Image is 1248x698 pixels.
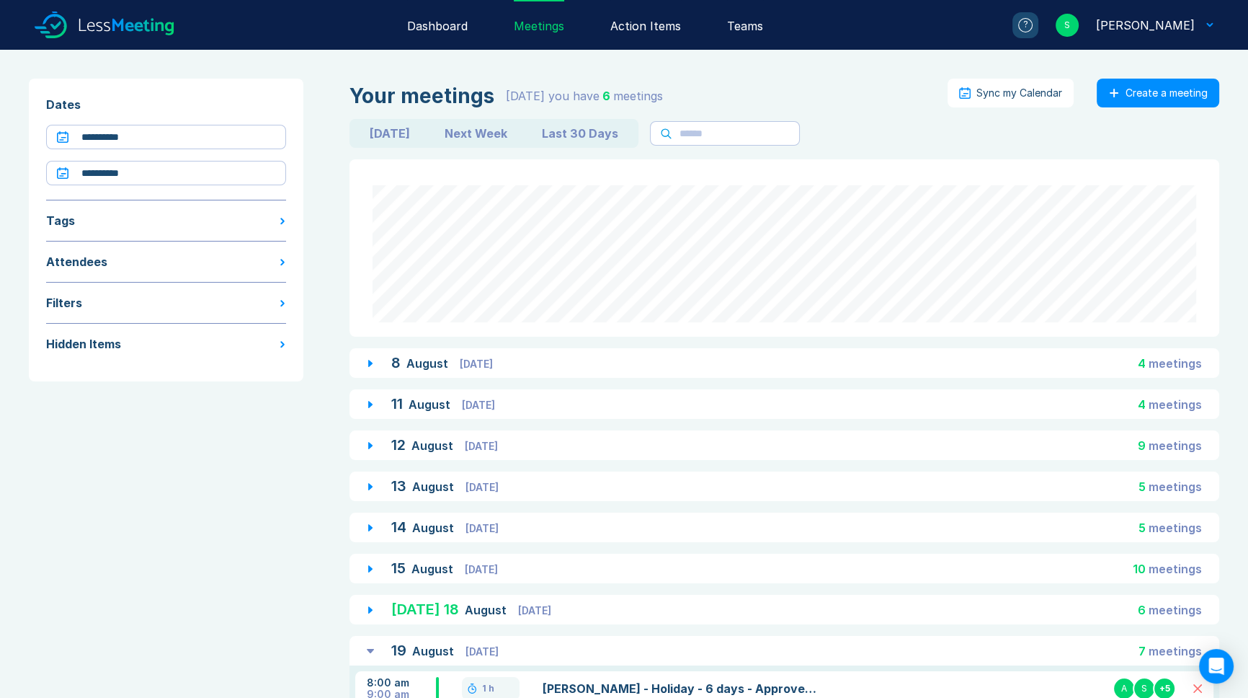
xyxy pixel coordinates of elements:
[506,87,663,105] div: [DATE] you have meeting s
[412,480,457,494] span: August
[465,522,499,534] span: [DATE]
[1138,397,1146,412] span: 4
[465,645,499,658] span: [DATE]
[391,642,406,659] span: 19
[367,677,436,689] div: 8:00 am
[1149,397,1202,412] span: meeting s
[352,122,427,145] button: [DATE]
[482,683,494,694] div: 1 h
[1138,480,1146,494] span: 5
[465,563,498,575] span: [DATE]
[412,644,457,658] span: August
[1138,356,1146,371] span: 4
[465,603,509,617] span: August
[412,521,457,535] span: August
[1149,521,1202,535] span: meeting s
[525,122,636,145] button: Last 30 Days
[391,354,401,371] span: 8
[518,604,551,617] span: [DATE]
[465,481,499,493] span: [DATE]
[391,436,406,454] span: 12
[1149,644,1202,658] span: meeting s
[1193,684,1202,693] button: Delete
[460,358,493,370] span: [DATE]
[427,122,525,145] button: Next Week
[411,562,456,576] span: August
[543,680,821,697] a: [PERSON_NAME] - Holiday - 6 days - Approved AW - Noted IP
[1138,603,1146,617] span: 6
[1149,480,1202,494] span: meeting s
[391,601,459,618] span: [DATE] 18
[349,84,494,107] div: Your meetings
[46,212,75,229] div: Tags
[1126,87,1208,99] div: Create a meeting
[1056,14,1079,37] div: S
[462,399,495,411] span: [DATE]
[46,335,121,353] div: Hidden Items
[995,12,1038,38] a: ?
[465,440,498,452] span: [DATE]
[1149,356,1202,371] span: meeting s
[411,438,456,453] span: August
[976,87,1062,99] div: Sync my Calendar
[1138,521,1146,535] span: 5
[602,89,610,103] span: 6
[391,518,406,536] span: 14
[391,395,403,412] span: 11
[1149,603,1202,617] span: meeting s
[409,397,453,412] span: August
[1149,562,1202,576] span: meeting s
[46,294,82,312] div: Filters
[1097,79,1219,107] button: Create a meeting
[406,356,451,371] span: August
[1133,562,1146,576] span: 10
[46,253,107,270] div: Attendees
[46,96,286,113] div: Dates
[1149,438,1202,453] span: meeting s
[1138,438,1146,453] span: 9
[1199,649,1234,684] div: Open Intercom Messenger
[948,79,1074,107] button: Sync my Calendar
[1138,644,1146,658] span: 7
[391,477,406,495] span: 13
[391,560,406,577] span: 15
[1018,18,1033,32] div: ?
[1096,17,1195,34] div: Scott Drewery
